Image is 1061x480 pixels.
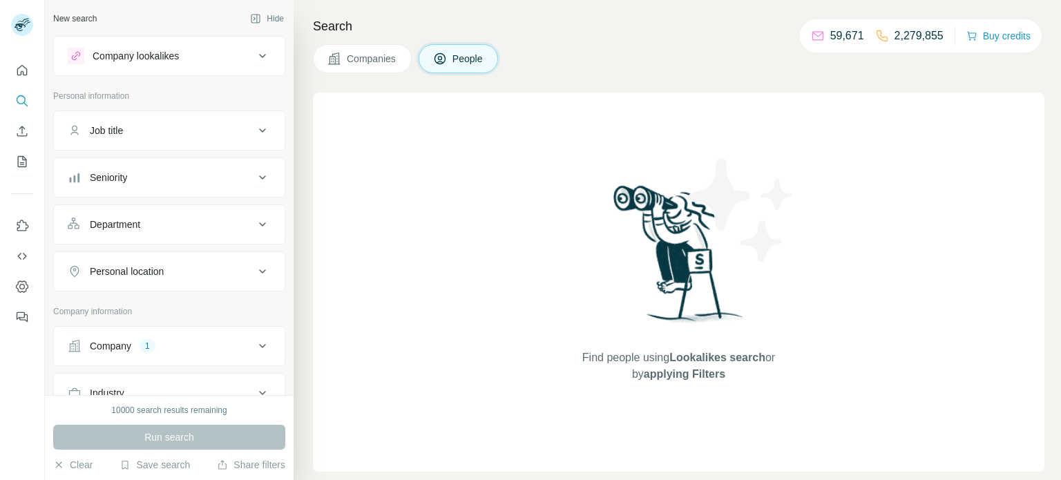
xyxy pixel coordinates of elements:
[90,339,131,353] div: Company
[90,386,124,400] div: Industry
[11,274,33,299] button: Dashboard
[452,52,484,66] span: People
[11,244,33,269] button: Use Surfe API
[54,161,285,194] button: Seniority
[217,458,285,472] button: Share filters
[54,114,285,147] button: Job title
[11,88,33,113] button: Search
[54,255,285,288] button: Personal location
[140,340,155,352] div: 1
[54,329,285,363] button: Company1
[966,26,1031,46] button: Buy credits
[568,349,789,383] span: Find people using or by
[111,404,227,416] div: 10000 search results remaining
[607,182,751,336] img: Surfe Illustration - Woman searching with binoculars
[90,124,123,137] div: Job title
[11,305,33,329] button: Feedback
[830,28,864,44] p: 59,671
[895,28,944,44] p: 2,279,855
[240,8,294,29] button: Hide
[54,39,285,73] button: Company lookalikes
[11,149,33,174] button: My lists
[11,58,33,83] button: Quick start
[11,213,33,238] button: Use Surfe on LinkedIn
[11,119,33,144] button: Enrich CSV
[679,148,803,272] img: Surfe Illustration - Stars
[93,49,179,63] div: Company lookalikes
[669,352,765,363] span: Lookalikes search
[313,17,1044,36] h4: Search
[54,376,285,410] button: Industry
[644,368,725,380] span: applying Filters
[90,218,140,231] div: Department
[53,458,93,472] button: Clear
[53,305,285,318] p: Company information
[53,90,285,102] p: Personal information
[90,265,164,278] div: Personal location
[53,12,97,25] div: New search
[347,52,397,66] span: Companies
[90,171,127,184] div: Seniority
[54,208,285,241] button: Department
[120,458,190,472] button: Save search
